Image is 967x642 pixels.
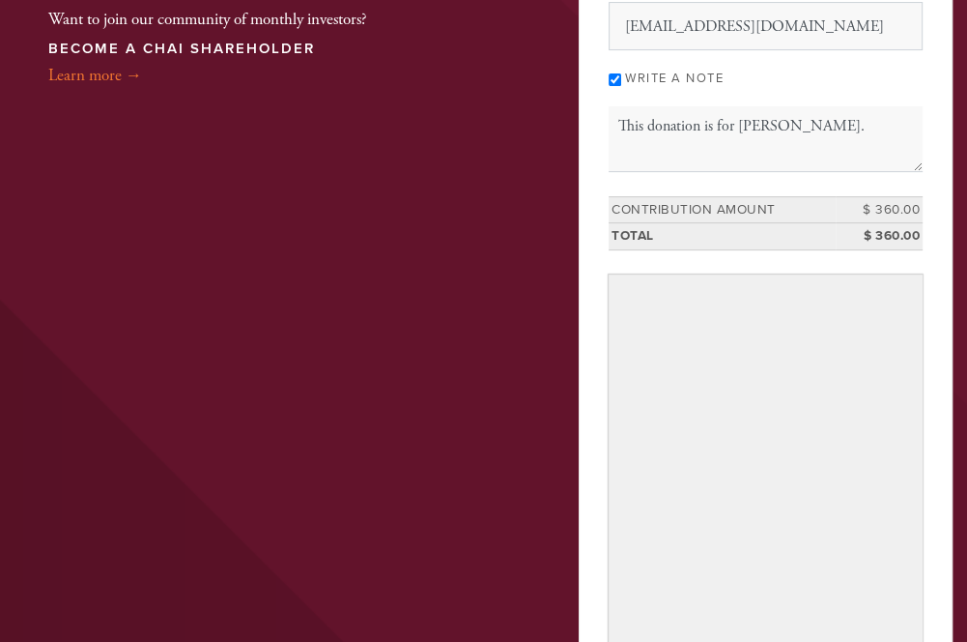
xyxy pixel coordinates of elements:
a: Learn more → [48,65,142,86]
td: Contribution Amount [609,197,836,223]
td: $ 360.00 [836,223,923,249]
td: Total [609,223,836,249]
label: Write a note [625,71,724,86]
td: $ 360.00 [836,197,923,223]
h3: BECOME A CHAI SHAREHOLDER [48,40,366,57]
